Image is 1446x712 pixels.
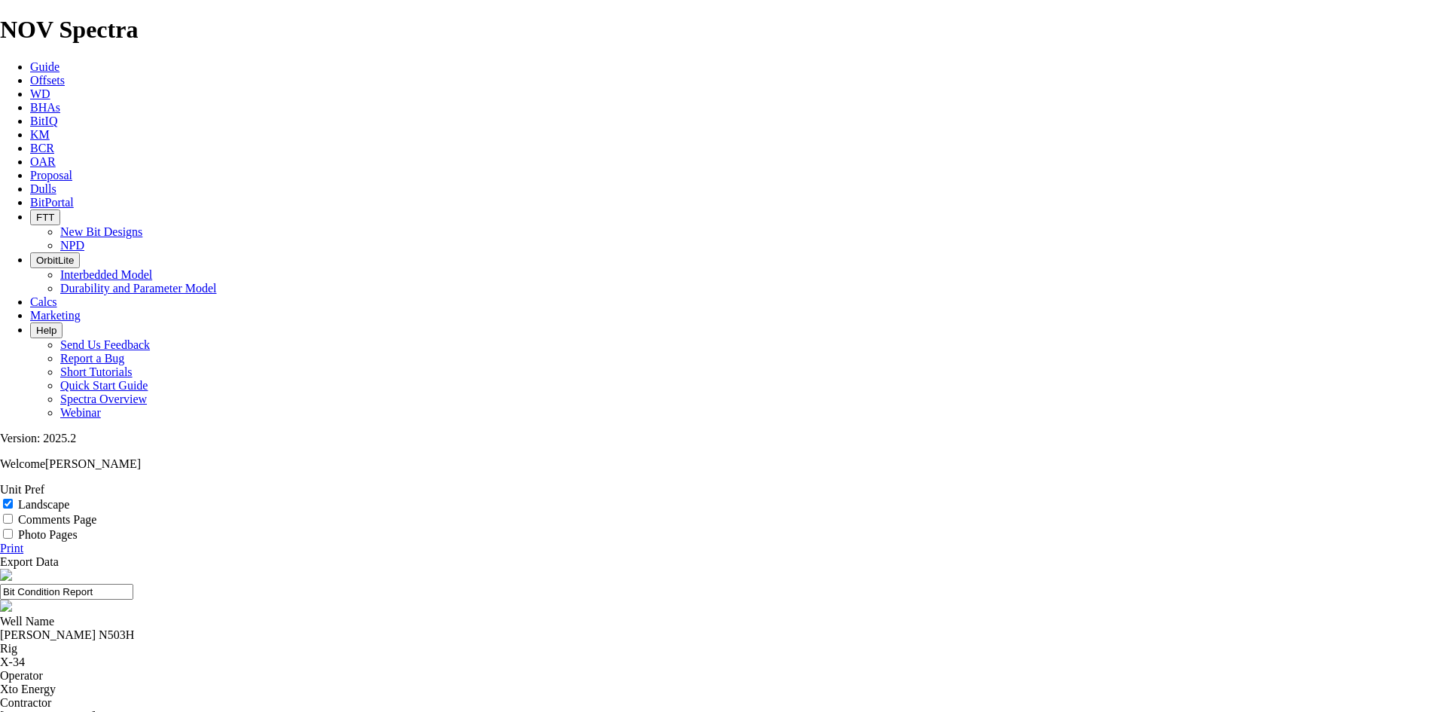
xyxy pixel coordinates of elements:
a: BCR [30,142,54,154]
a: Quick Start Guide [60,379,148,392]
a: OAR [30,155,56,168]
span: [PERSON_NAME] [45,457,141,470]
a: Durability and Parameter Model [60,282,217,295]
a: New Bit Designs [60,225,142,238]
span: OrbitLite [36,255,74,266]
a: Spectra Overview [60,393,147,405]
a: Marketing [30,309,81,322]
a: Short Tutorials [60,365,133,378]
a: BitIQ [30,115,57,127]
a: Send Us Feedback [60,338,150,351]
label: Landscape [18,498,69,511]
a: Offsets [30,74,65,87]
a: NPD [60,239,84,252]
button: OrbitLite [30,252,80,268]
label: Photo Pages [18,528,78,541]
span: FTT [36,212,54,223]
label: Comments Page [18,513,96,526]
a: Interbedded Model [60,268,152,281]
a: Proposal [30,169,72,182]
a: Guide [30,60,59,73]
a: Calcs [30,295,57,308]
a: Dulls [30,182,56,195]
span: Help [36,325,56,336]
a: WD [30,87,50,100]
button: FTT [30,209,60,225]
a: Webinar [60,406,101,419]
a: BitPortal [30,196,74,209]
a: KM [30,128,50,141]
button: Help [30,322,63,338]
a: Report a Bug [60,352,124,365]
a: BHAs [30,101,60,114]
